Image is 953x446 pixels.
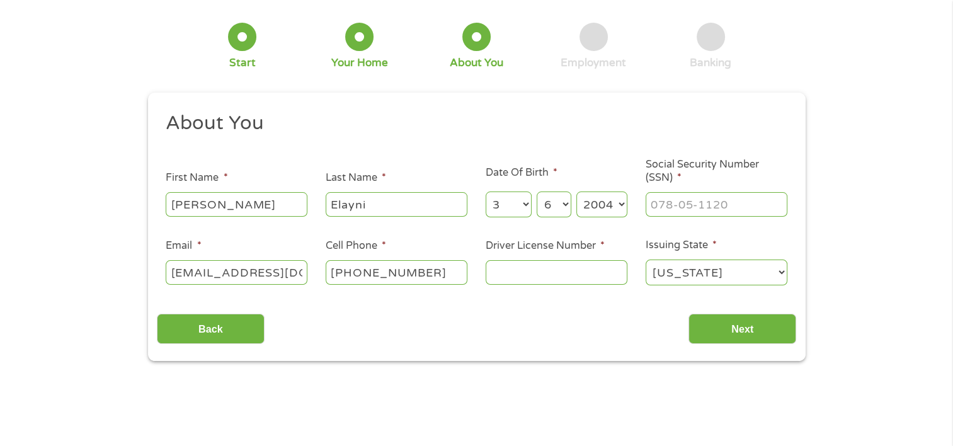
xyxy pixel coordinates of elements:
input: 078-05-1120 [646,192,787,216]
input: Back [157,314,265,345]
div: Start [229,56,256,70]
input: John [166,192,307,216]
input: Next [688,314,796,345]
label: First Name [166,171,227,185]
label: Email [166,239,201,253]
h2: About You [166,111,778,136]
div: Employment [561,56,626,70]
label: Date Of Birth [486,166,557,180]
input: (541) 754-3010 [326,260,467,284]
label: Cell Phone [326,239,386,253]
input: john@gmail.com [166,260,307,284]
div: Banking [690,56,731,70]
div: Your Home [331,56,388,70]
label: Last Name [326,171,386,185]
label: Driver License Number [486,239,605,253]
label: Social Security Number (SSN) [646,158,787,185]
input: Smith [326,192,467,216]
div: About You [450,56,503,70]
label: Issuing State [646,239,717,252]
